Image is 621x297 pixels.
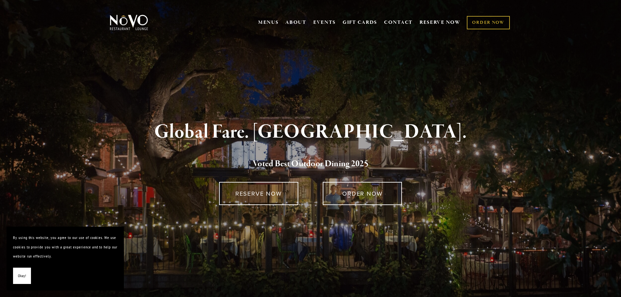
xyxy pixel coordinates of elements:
[384,16,413,29] a: CONTACT
[121,157,501,171] h2: 5
[109,14,149,31] img: Novo Restaurant &amp; Lounge
[258,19,279,26] a: MENUS
[253,158,364,171] a: Voted Best Outdoor Dining 202
[13,268,31,284] button: Okay!
[467,16,510,29] a: ORDER NOW
[313,19,336,26] a: EVENTS
[13,233,117,261] p: By using this website, you agree to our use of cookies. We use cookies to provide you with a grea...
[219,182,298,205] a: RESERVE NOW
[285,19,306,26] a: ABOUT
[343,16,377,29] a: GIFT CARDS
[420,16,461,29] a: RESERVE NOW
[18,271,26,281] span: Okay!
[323,182,402,205] a: ORDER NOW
[154,120,467,144] strong: Global Fare. [GEOGRAPHIC_DATA].
[7,227,124,290] section: Cookie banner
